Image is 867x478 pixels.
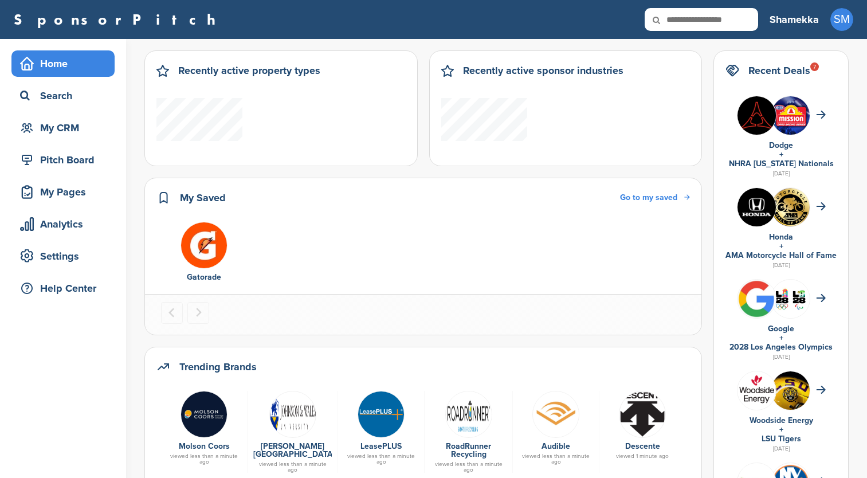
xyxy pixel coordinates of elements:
[253,441,335,459] a: [PERSON_NAME][GEOGRAPHIC_DATA]
[17,278,115,299] div: Help Center
[725,352,837,362] div: [DATE]
[779,425,783,434] a: +
[167,391,241,437] a: Molson coors logo
[619,391,666,438] img: Descente company logo.svg
[620,193,677,202] span: Go to my saved
[768,324,794,334] a: Google
[770,11,819,28] h3: Shamekka
[430,461,507,473] div: viewed less than a minute ago
[179,359,257,375] h2: Trending Brands
[11,50,115,77] a: Home
[167,222,241,284] a: Uaqc9ec6 400x400 Gatorade
[430,391,507,437] a: Screen shot 2020 04 07 at 12.31.18 pm
[17,214,115,234] div: Analytics
[750,416,813,425] a: Woodside Energy
[769,232,793,242] a: Honda
[771,371,810,410] img: 1a 93ble 400x400
[344,391,418,437] a: Data
[779,150,783,159] a: +
[605,453,680,459] div: viewed 1 minute ago
[187,302,209,324] button: Next slide
[830,8,853,31] span: SM
[542,441,570,451] a: Audible
[729,342,833,352] a: 2028 Los Angeles Olympics
[519,453,593,465] div: viewed less than a minute ago
[253,391,332,437] a: Johnson wales university logo.svg
[769,140,793,150] a: Dodge
[178,62,320,79] h2: Recently active property types
[519,391,593,437] a: Oamjuur4 400x400
[181,391,227,438] img: Molson coors logo
[779,333,783,343] a: +
[17,117,115,138] div: My CRM
[779,241,783,251] a: +
[729,159,834,169] a: NHRA [US_STATE] Nationals
[167,271,241,284] div: Gatorade
[771,188,810,226] img: Amahof logo 205px
[344,453,418,465] div: viewed less than a minute ago
[770,7,819,32] a: Shamekka
[17,150,115,170] div: Pitch Board
[762,434,801,444] a: LSU Tigers
[11,275,115,301] a: Help Center
[180,190,226,206] h2: My Saved
[445,391,492,438] img: Screen shot 2020 04 07 at 12.31.18 pm
[605,391,680,437] a: Descente company logo.svg
[737,188,776,226] img: Kln5su0v 400x400
[14,12,223,27] a: SponsorPitch
[725,169,837,179] div: [DATE]
[17,53,115,74] div: Home
[737,280,776,318] img: Bwupxdxo 400x400
[11,83,115,109] a: Search
[269,391,316,438] img: Johnson wales university logo.svg
[360,441,402,451] a: LeasePLUS
[181,222,227,269] img: Uaqc9ec6 400x400
[771,280,810,318] img: Csrq75nh 400x400
[737,371,776,410] img: Ocijbudy 400x400
[446,441,491,459] a: RoadRunner Recycling
[11,211,115,237] a: Analytics
[17,246,115,267] div: Settings
[179,441,230,451] a: Molson Coors
[625,441,660,451] a: Descente
[11,179,115,205] a: My Pages
[167,453,241,465] div: viewed less than a minute ago
[725,444,837,454] div: [DATE]
[161,302,183,324] button: Previous slide
[620,191,690,204] a: Go to my saved
[748,62,810,79] h2: Recent Deals
[161,222,247,284] div: 1 of 1
[358,391,405,438] img: Data
[810,62,819,71] div: 7
[737,96,776,135] img: Sorjwztk 400x400
[725,250,837,260] a: AMA Motorcycle Hall of Fame
[463,62,623,79] h2: Recently active sponsor industries
[253,461,332,473] div: viewed less than a minute ago
[11,147,115,173] a: Pitch Board
[17,182,115,202] div: My Pages
[11,115,115,141] a: My CRM
[532,391,579,438] img: Oamjuur4 400x400
[17,85,115,106] div: Search
[771,96,810,135] img: M9wsx ug 400x400
[725,260,837,271] div: [DATE]
[11,243,115,269] a: Settings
